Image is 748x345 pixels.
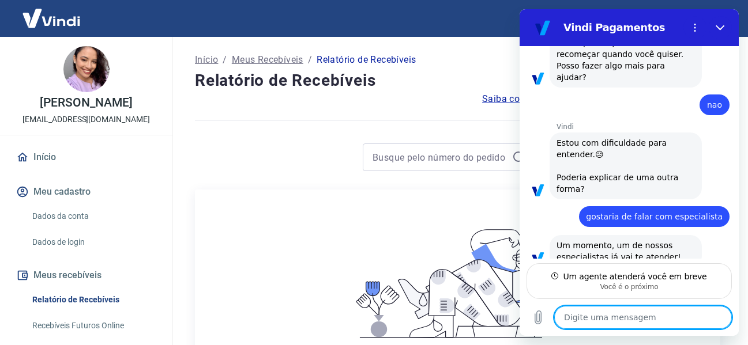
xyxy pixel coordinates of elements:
a: Saiba como funciona a programação dos recebimentos [482,92,720,106]
a: Relatório de Recebíveis [28,288,159,312]
a: Meus Recebíveis [232,53,303,67]
input: Busque pelo número do pedido [373,149,508,166]
button: Sair [693,8,734,29]
p: [PERSON_NAME] [40,97,132,109]
a: Dados de login [28,230,159,254]
a: Dados da conta [28,204,159,228]
p: Relatório de Recebíveis [317,53,416,67]
p: / [308,53,312,67]
iframe: Janela de mensagens [520,9,739,336]
a: Início [14,145,159,170]
p: / [223,53,227,67]
a: Início [195,53,218,67]
img: 0afc51d5-d408-46d3-8ac7-be7d34a55af0.jpeg [63,46,110,92]
p: [EMAIL_ADDRESS][DOMAIN_NAME] [22,113,150,126]
button: Meu cadastro [14,179,159,204]
h4: Relatório de Recebíveis [195,69,720,92]
a: Recebíveis Futuros Online [28,314,159,338]
img: Vindi [14,1,89,36]
button: Meus recebíveis [14,263,159,288]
